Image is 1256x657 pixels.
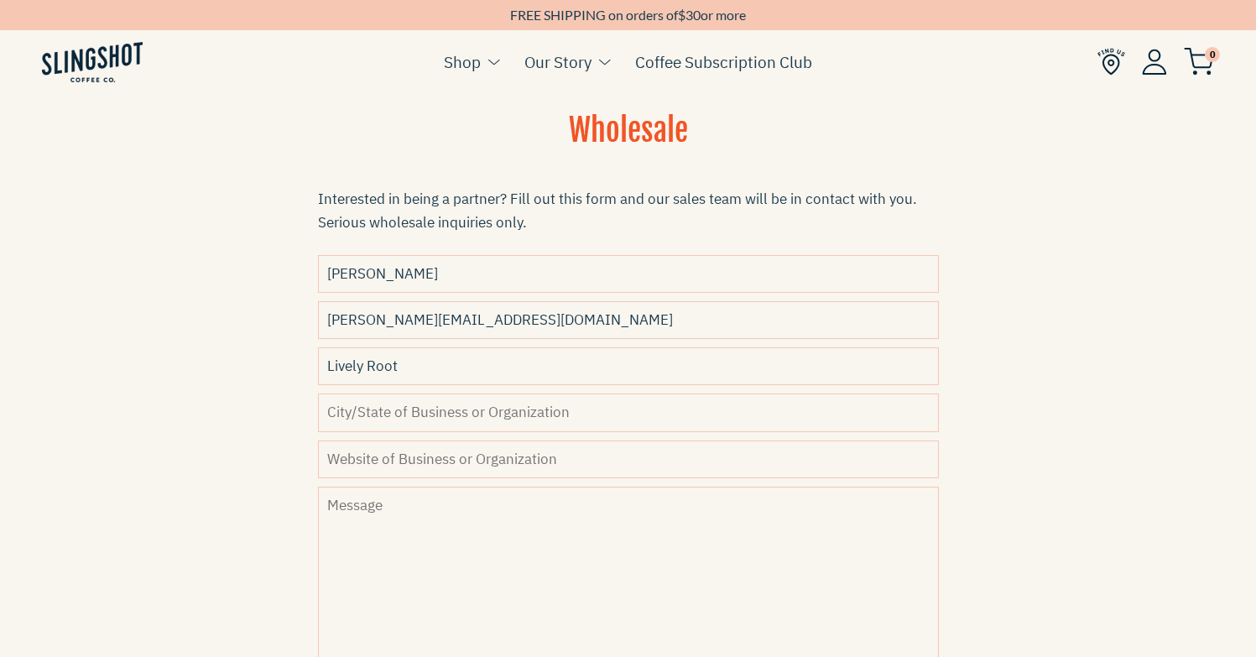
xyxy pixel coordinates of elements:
[635,50,812,75] a: Coffee Subscription Club
[1184,51,1214,71] a: 0
[685,7,701,23] span: 30
[318,347,939,385] input: Business or Organization Name
[1205,47,1220,62] span: 0
[318,441,939,478] input: Website of Business or Organization
[318,301,939,339] input: Email
[318,255,939,293] input: Name
[318,188,939,233] div: Interested in being a partner? Fill out this form and our sales team will be in contact with you....
[1097,48,1125,76] img: Find Us
[318,110,939,173] h1: Wholesale
[678,7,685,23] span: $
[524,50,592,75] a: Our Story
[318,394,939,431] input: City/State of Business or Organization
[1184,48,1214,76] img: cart
[444,50,481,75] a: Shop
[1142,49,1167,75] img: Account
